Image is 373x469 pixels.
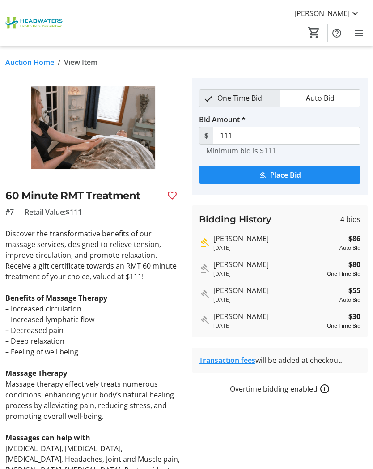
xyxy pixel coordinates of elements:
div: Auto Bid [339,244,360,252]
a: Auction Home [5,57,54,68]
strong: $30 [348,311,360,322]
p: – Increased circulation [5,303,181,314]
span: View Item [64,57,97,68]
button: Favourite [163,187,181,205]
h2: 60 Minute RMT Treatment [5,188,160,203]
div: One Time Bid [327,322,360,330]
p: – Increased lymphatic flow [5,314,181,325]
strong: Massage Therapy [5,368,67,378]
span: 4 bids [340,214,360,225]
button: Place Bid [199,166,360,184]
a: Transaction fees [199,355,255,365]
span: [PERSON_NAME] [294,8,350,19]
p: Massage therapy effectively treats numerous conditions, enhancing your body’s natural healing pro... [5,379,181,422]
tr-hint: Minimum bid is $111 [206,146,276,155]
div: [DATE] [213,244,336,252]
div: [DATE] [213,296,336,304]
strong: $55 [348,285,360,296]
span: #7 [5,207,14,217]
label: Bid Amount * [199,114,246,125]
a: How overtime bidding works for silent auctions [319,384,330,394]
span: Auto Bid [301,90,340,107]
mat-icon: Outbid [199,315,210,326]
div: [DATE] [213,270,323,278]
span: One Time Bid [212,90,267,107]
button: Menu [350,24,368,42]
div: [PERSON_NAME] [213,311,323,322]
div: Overtime bidding enabled [192,384,368,394]
p: – Feeling of well being [5,346,181,357]
strong: Benefits of Massage Therapy [5,293,107,303]
div: [PERSON_NAME] [213,259,323,270]
div: [PERSON_NAME] [213,285,336,296]
img: Image [5,78,181,177]
button: Help [328,24,346,42]
p: – Deep relaxation [5,336,181,346]
button: Cart [306,25,322,41]
span: $ [199,127,213,145]
h3: Bidding History [199,213,271,226]
div: [DATE] [213,322,323,330]
img: Headwaters Health Care Foundation's Logo [5,6,65,40]
button: [PERSON_NAME] [287,6,368,21]
strong: $86 [348,233,360,244]
strong: Massages can help with [5,433,90,443]
p: Discover the transformative benefits of our massage services, designed to relieve tension, improv... [5,228,181,282]
span: Place Bid [270,170,301,180]
mat-icon: Outbid [199,263,210,274]
strong: $80 [348,259,360,270]
mat-icon: Outbid [199,289,210,300]
span: / [58,57,60,68]
div: One Time Bid [327,270,360,278]
div: will be added at checkout. [199,355,360,366]
mat-icon: Highest bid [199,237,210,248]
span: Retail Value: $111 [25,207,82,217]
div: Auto Bid [339,296,360,304]
div: [PERSON_NAME] [213,233,336,244]
p: – Decreased pain [5,325,181,336]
